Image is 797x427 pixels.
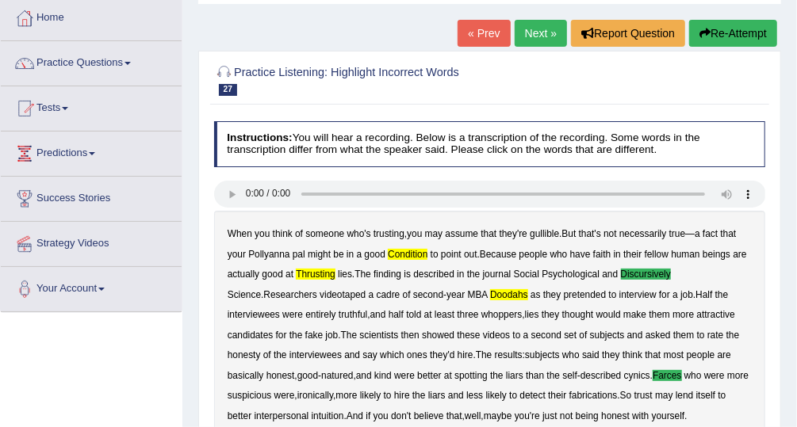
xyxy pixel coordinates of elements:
b: might [308,249,331,260]
b: Researchers [263,289,316,300]
b: ironically [297,390,333,401]
b: candidates [228,330,274,341]
b: likely [360,390,381,401]
b: discursively [621,269,671,280]
b: say [362,349,377,360]
b: of [295,228,303,239]
b: better [417,370,441,381]
b: MBA [468,289,488,300]
b: necessarily [619,228,666,239]
b: condition [388,249,427,260]
b: interpersonal [255,410,309,421]
b: being [576,410,599,421]
b: who [550,249,568,260]
b: they [602,349,619,360]
b: of [263,349,271,360]
b: who [562,349,580,360]
b: honest [601,410,630,421]
b: are [733,249,746,260]
b: three [457,309,478,320]
b: described [581,370,622,381]
b: to [431,249,439,260]
b: good [297,370,318,381]
b: a [695,228,700,239]
b: believe [414,410,444,421]
b: think [273,228,293,239]
b: subjects [525,349,560,360]
b: you [374,410,389,421]
b: Instructions: [227,132,292,143]
b: told [406,309,421,320]
b: spotting [454,370,488,381]
b: interviewees [289,349,342,360]
b: and [370,309,386,320]
b: thought [562,309,594,320]
b: the [412,390,426,401]
b: good [364,249,385,260]
b: self [562,370,577,381]
b: as [531,289,541,300]
b: you [407,228,422,239]
b: fabrications [569,390,618,401]
b: rate [707,330,724,341]
b: the [289,330,303,341]
b: hire [394,390,410,401]
b: Because [480,249,516,260]
b: truthful [339,309,367,320]
b: more [727,370,749,381]
a: Practice Questions [1,41,182,81]
b: showed [422,330,454,341]
b: entirely [305,309,335,320]
b: journal [483,269,512,280]
b: that's [579,228,601,239]
a: Your Account [1,267,182,307]
b: at [285,269,293,280]
b: to [384,390,392,401]
b: videos [483,330,510,341]
b: pal [293,249,305,260]
b: their [623,249,642,260]
b: The [476,349,492,360]
b: The [341,330,358,341]
b: these [457,330,480,341]
b: then [401,330,420,341]
b: the [490,370,504,381]
b: to [509,390,517,401]
b: and [344,349,360,360]
b: trust [634,390,653,401]
b: than [526,370,544,381]
b: second [531,330,561,341]
b: at [444,370,452,381]
b: a [357,249,362,260]
b: assume [446,228,479,239]
b: be [333,249,343,260]
b: to [513,330,521,341]
b: set [564,330,577,341]
b: not [603,228,617,239]
b: a [369,289,374,300]
b: make [623,309,646,320]
b: the [274,349,287,360]
b: more [335,390,357,401]
b: interviewees [228,309,280,320]
b: of [580,330,588,341]
b: intuition [312,410,344,421]
b: with [632,410,649,421]
b: and [356,370,372,381]
b: point [441,249,462,260]
b: are [718,349,731,360]
b: most [664,349,684,360]
button: Report Question [571,20,685,47]
b: at [424,309,432,320]
b: fact [703,228,718,239]
b: kind [374,370,392,381]
b: farces [653,370,681,381]
b: they [542,309,559,320]
b: their [548,390,566,401]
b: subjects [590,330,625,341]
b: better [228,410,251,421]
b: beings [703,249,730,260]
b: a [672,289,678,300]
b: human [671,249,699,260]
b: them [673,330,694,341]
